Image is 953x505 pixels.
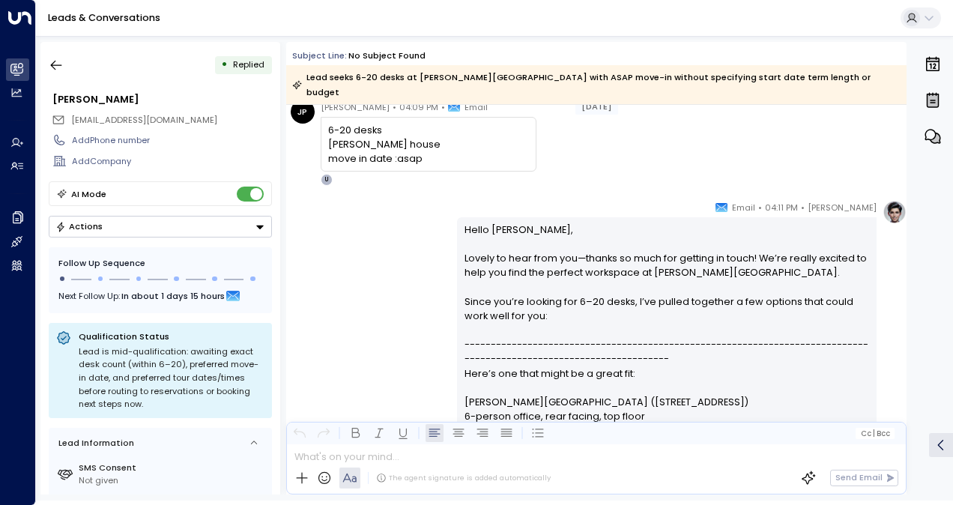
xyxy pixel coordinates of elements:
span: Replied [233,58,264,70]
div: [DATE] [575,99,618,115]
span: 04:11 PM [765,200,798,215]
span: Subject Line: [292,49,347,61]
div: Follow Up Sequence [58,257,262,270]
span: [PERSON_NAME] [808,200,877,215]
div: AI Mode [71,187,106,202]
button: Cc|Bcc [856,428,895,439]
span: In about 1 days 15 hours [121,288,225,304]
div: Actions [55,221,103,232]
a: Leads & Conversations [48,11,160,24]
div: Not given [79,474,267,487]
div: Next Follow Up: [58,288,262,304]
span: Cc Bcc [861,429,890,438]
span: jamespinnerbbr@gmail.com [71,114,217,127]
div: No subject found [348,49,426,62]
div: move in date :asap [328,151,528,166]
div: Button group with a nested menu [49,216,272,238]
label: SMS Consent [79,462,267,474]
div: • [221,54,228,76]
span: Email [732,200,755,215]
div: AddCompany [72,155,271,168]
button: Undo [291,424,309,442]
div: U [321,174,333,186]
div: Lead Information [54,437,134,450]
button: Actions [49,216,272,238]
div: 6-20 desks [328,123,528,166]
div: Lead seeks 6-20 desks at [PERSON_NAME][GEOGRAPHIC_DATA] with ASAP move-in without specifying star... [292,70,899,100]
div: [PERSON_NAME] house [328,137,528,151]
span: • [801,200,805,215]
div: AddPhone number [72,134,271,147]
span: • [758,200,762,215]
span: | [873,429,875,438]
div: [PERSON_NAME] [52,92,271,106]
button: Redo [315,424,333,442]
div: The agent signature is added automatically [376,473,551,483]
span: [EMAIL_ADDRESS][DOMAIN_NAME] [71,114,217,126]
div: Lead is mid-qualification: awaiting exact desk count (within 6–20), preferred move-in date, and p... [79,345,264,411]
img: profile-logo.png [883,200,907,224]
p: Qualification Status [79,330,264,342]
